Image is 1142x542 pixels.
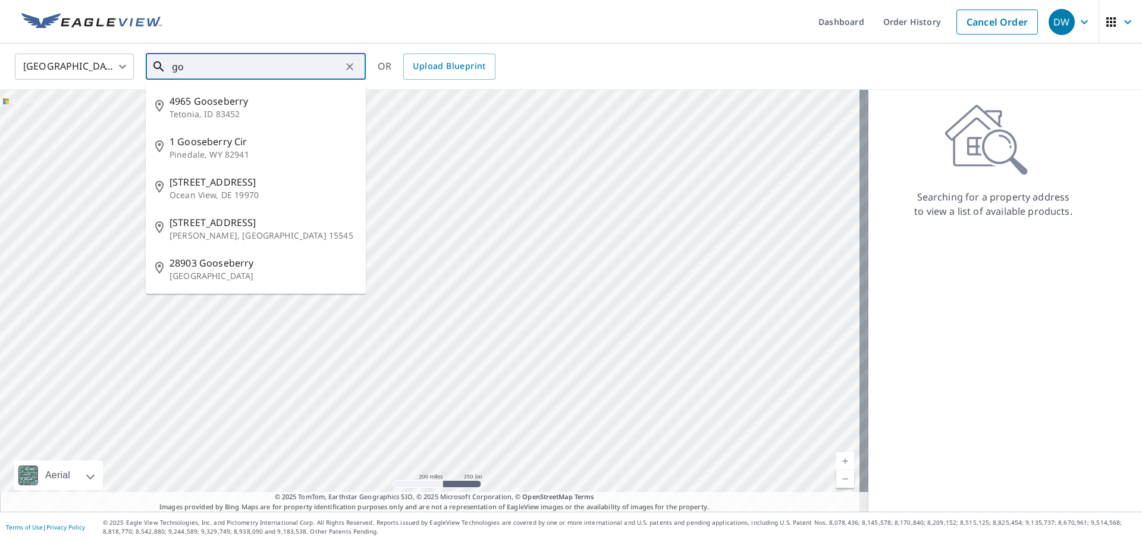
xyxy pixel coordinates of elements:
a: Terms of Use [6,523,43,531]
button: Clear [341,58,358,75]
div: [GEOGRAPHIC_DATA] [15,50,134,83]
p: Searching for a property address to view a list of available products. [914,190,1073,218]
div: DW [1049,9,1075,35]
input: Search by address or latitude-longitude [172,50,341,83]
a: Terms [575,492,594,501]
p: [GEOGRAPHIC_DATA] [170,270,356,282]
a: Current Level 5, Zoom In [836,452,854,470]
a: Upload Blueprint [403,54,495,80]
p: Ocean View, DE 19970 [170,189,356,201]
span: [STREET_ADDRESS] [170,215,356,230]
p: Pinedale, WY 82941 [170,149,356,161]
span: Upload Blueprint [413,59,485,74]
a: Cancel Order [956,10,1038,35]
p: | [6,524,85,531]
span: [STREET_ADDRESS] [170,175,356,189]
p: © 2025 Eagle View Technologies, Inc. and Pictometry International Corp. All Rights Reserved. Repo... [103,518,1136,536]
span: © 2025 TomTom, Earthstar Geographics SIO, © 2025 Microsoft Corporation, © [275,492,594,502]
span: 4965 Gooseberry [170,94,356,108]
p: [PERSON_NAME], [GEOGRAPHIC_DATA] 15545 [170,230,356,242]
span: 1 Gooseberry Cir [170,134,356,149]
img: EV Logo [21,13,162,31]
span: 28903 Gooseberry [170,256,356,270]
div: Aerial [14,460,103,490]
a: OpenStreetMap [522,492,572,501]
div: OR [378,54,495,80]
p: Tetonia, ID 83452 [170,108,356,120]
a: Privacy Policy [46,523,85,531]
div: Aerial [42,460,74,490]
a: Current Level 5, Zoom Out [836,470,854,488]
